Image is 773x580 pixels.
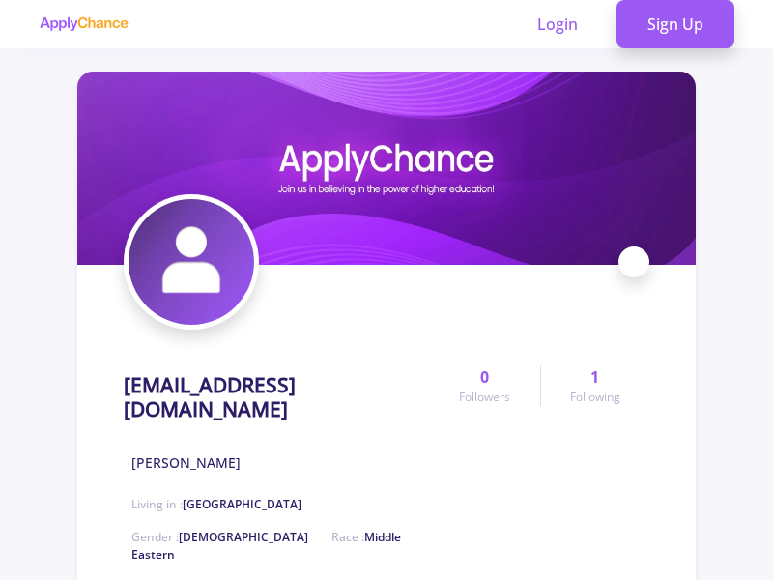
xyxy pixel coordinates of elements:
a: 0Followers [430,365,539,406]
span: Living in : [131,496,301,512]
img: sym1374@gmail.comavatar [129,199,254,325]
span: Following [570,389,620,406]
span: 1 [590,365,599,389]
span: 0 [480,365,489,389]
img: sym1374@gmail.comcover image [77,72,696,265]
img: applychance logo text only [39,16,129,32]
span: [PERSON_NAME] [131,452,241,473]
span: [GEOGRAPHIC_DATA] [183,496,301,512]
span: Followers [459,389,510,406]
h1: [EMAIL_ADDRESS][DOMAIN_NAME] [124,373,430,421]
span: [DEMOGRAPHIC_DATA] [179,529,308,545]
span: Gender : [131,529,308,545]
span: Race : [131,529,401,563]
a: 1Following [540,365,649,406]
span: Middle Eastern [131,529,401,563]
